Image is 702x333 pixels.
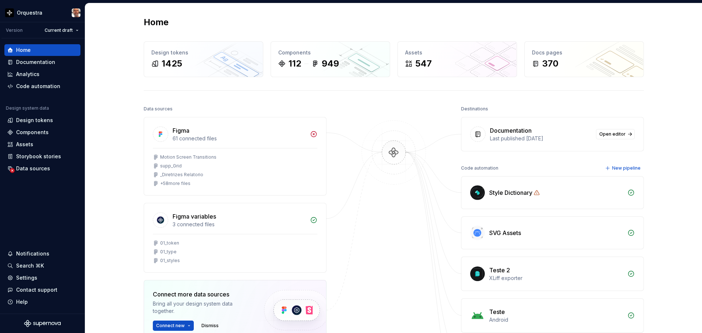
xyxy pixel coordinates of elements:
div: Home [16,46,31,54]
div: Components [278,49,382,56]
div: 01_styles [160,258,180,264]
button: Dismiss [198,321,222,331]
span: Open editor [599,131,626,137]
a: Home [4,44,80,56]
div: 112 [288,58,301,69]
div: 01_token [160,240,179,246]
div: Search ⌘K [16,262,44,269]
span: Dismiss [201,323,219,329]
div: 3 connected files [173,221,306,228]
div: Data sources [16,165,50,172]
img: Gustavo [72,8,80,17]
div: Documentation [490,126,532,135]
div: Components [16,129,49,136]
a: Assets [4,139,80,150]
span: Connect new [156,323,185,329]
div: Teste 2 [489,266,510,275]
div: Last published [DATE] [490,135,592,142]
div: Help [16,298,28,306]
a: Design tokens1425 [144,41,263,77]
div: Documentation [16,58,55,66]
div: Destinations [461,104,488,114]
div: Assets [16,141,33,148]
a: Open editor [596,129,635,139]
button: Current draft [41,25,82,35]
button: Contact support [4,284,80,296]
div: 1425 [162,58,182,69]
a: Analytics [4,68,80,80]
div: Notifications [16,250,49,257]
button: OrquestraGustavo [1,5,83,20]
a: Data sources [4,163,80,174]
button: Search ⌘K [4,260,80,272]
a: Docs pages370 [524,41,644,77]
div: Assets [405,49,509,56]
a: Assets547 [397,41,517,77]
div: Figma variables [173,212,216,221]
div: 949 [322,58,339,69]
div: 61 connected files [173,135,306,142]
button: Help [4,296,80,308]
div: XLiff exporter [489,275,623,282]
div: Analytics [16,71,39,78]
div: Motion Screen Transitions [160,154,216,160]
span: New pipeline [612,165,641,171]
div: Version [6,27,23,33]
a: Components [4,126,80,138]
div: Figma [173,126,189,135]
div: Code automation [461,163,498,173]
div: Android [489,316,623,323]
span: Current draft [45,27,73,33]
div: Teste [489,307,505,316]
div: Storybook stories [16,153,61,160]
div: + 58 more files [160,181,190,186]
div: Style Dictionary [489,188,532,197]
div: Design tokens [16,117,53,124]
a: Components112949 [271,41,390,77]
button: Connect new [153,321,194,331]
div: Settings [16,274,37,281]
div: Contact support [16,286,57,294]
button: New pipeline [603,163,644,173]
div: 547 [415,58,432,69]
div: SVG Assets [489,228,521,237]
div: _Diretrizes Relatorio [160,172,203,178]
div: Bring all your design system data together. [153,300,252,315]
div: 01_type [160,249,177,255]
a: Settings [4,272,80,284]
div: supp_Grid [160,163,182,169]
button: Notifications [4,248,80,260]
div: Design system data [6,105,49,111]
div: Code automation [16,83,60,90]
div: Design tokens [151,49,256,56]
div: Orquestra [17,9,42,16]
a: Design tokens [4,114,80,126]
a: Figma variables3 connected files01_token01_type01_styles [144,203,327,273]
div: Docs pages [532,49,636,56]
a: Storybook stories [4,151,80,162]
div: Connect more data sources [153,290,252,299]
a: Code automation [4,80,80,92]
svg: Supernova Logo [24,320,61,327]
div: 370 [542,58,558,69]
img: 2d16a307-6340-4442-b48d-ad77c5bc40e7.png [5,8,14,17]
div: Data sources [144,104,173,114]
a: Documentation [4,56,80,68]
h2: Home [144,16,169,28]
a: Figma61 connected filesMotion Screen Transitionssupp_Grid_Diretrizes Relatorio+58more files [144,117,327,196]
